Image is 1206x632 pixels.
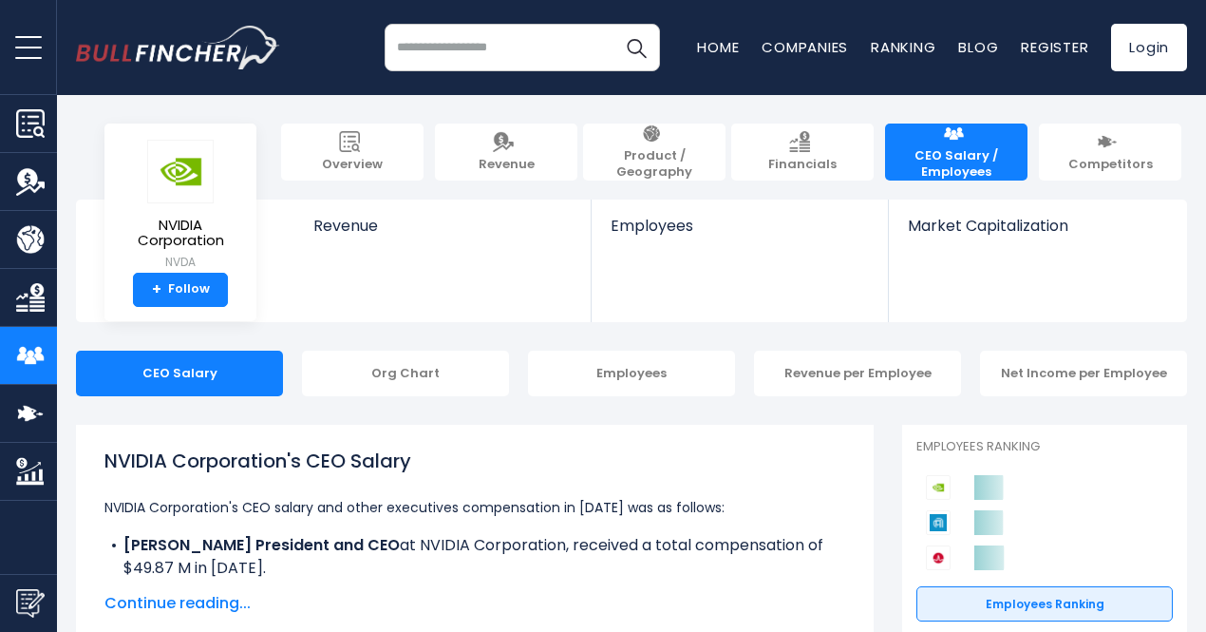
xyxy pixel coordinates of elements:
img: bullfincher logo [76,26,280,69]
a: Market Capitalization [889,200,1185,267]
a: Companies [762,37,848,57]
small: NVDA [120,254,241,271]
a: Register [1021,37,1088,57]
span: Revenue [479,157,535,173]
a: Employees [592,200,887,267]
b: [PERSON_NAME] President and CEO [123,534,400,556]
a: Ranking [871,37,935,57]
a: Go to homepage [76,26,280,69]
a: Overview [281,124,424,181]
a: Competitors [1039,124,1181,181]
p: NVIDIA Corporation's CEO salary and other executives compensation in [DATE] was as follows: [104,496,845,519]
li: at NVIDIA Corporation, received a total compensation of $49.87 M in [DATE]. [104,534,845,580]
a: Product / Geography [583,124,725,181]
span: Financials [768,157,837,173]
img: Broadcom competitors logo [926,546,951,570]
strong: + [152,281,161,298]
span: Competitors [1068,157,1153,173]
div: Revenue per Employee [754,351,961,396]
h1: NVIDIA Corporation's CEO Salary [104,447,845,475]
span: Market Capitalization [908,217,1166,235]
span: Continue reading... [104,592,845,615]
div: Employees [528,351,735,396]
span: Employees [611,217,868,235]
a: +Follow [133,273,228,307]
span: Overview [322,157,383,173]
p: Employees Ranking [916,439,1173,455]
span: CEO Salary / Employees [895,148,1018,181]
img: NVIDIA Corporation competitors logo [926,475,951,500]
a: CEO Salary / Employees [885,124,1027,181]
a: NVIDIA Corporation NVDA [119,139,242,273]
div: CEO Salary [76,351,283,396]
span: Product / Geography [593,148,716,181]
button: Search [612,24,660,71]
a: Revenue [294,200,592,267]
a: Financials [731,124,874,181]
a: Employees Ranking [916,586,1173,622]
div: Net Income per Employee [980,351,1187,396]
span: Revenue [313,217,573,235]
a: Blog [958,37,998,57]
a: Home [697,37,739,57]
a: Revenue [435,124,577,181]
img: Applied Materials competitors logo [926,510,951,535]
div: Org Chart [302,351,509,396]
a: Login [1111,24,1187,71]
span: NVIDIA Corporation [120,218,241,249]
